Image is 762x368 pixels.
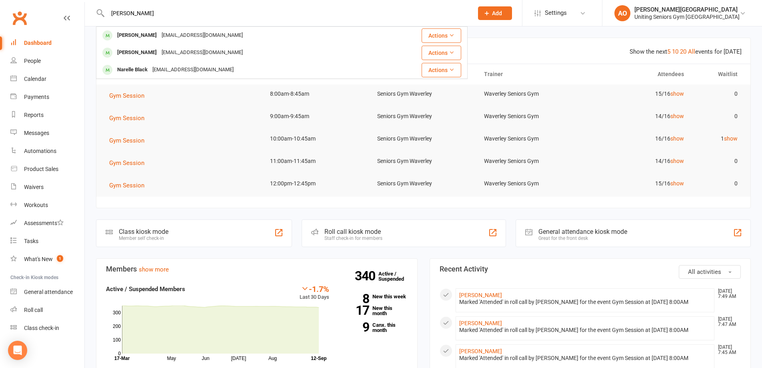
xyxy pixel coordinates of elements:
[341,322,408,333] a: 9Canx. this month
[10,283,84,301] a: General attendance kiosk mode
[24,238,38,244] div: Tasks
[667,48,670,55] a: 5
[378,265,414,288] a: 340Active / Suspended
[109,182,144,189] span: Gym Session
[584,84,691,103] td: 15/16
[691,129,745,148] td: 1
[10,301,84,319] a: Roll call
[139,266,169,273] a: show more
[459,348,502,354] a: [PERSON_NAME]
[630,47,742,56] div: Show the next events for [DATE]
[10,214,84,232] a: Assessments
[670,113,684,119] a: show
[324,228,382,235] div: Roll call kiosk mode
[714,289,740,299] time: [DATE] 7:49 AM
[10,34,84,52] a: Dashboard
[24,94,49,100] div: Payments
[459,327,711,334] div: Marked 'Attended' in roll call by [PERSON_NAME] for the event Gym Session at [DATE] 8:00AM
[670,180,684,187] a: show
[106,286,185,293] strong: Active / Suspended Members
[341,294,408,299] a: 8New this week
[355,270,378,282] strong: 340
[324,235,382,241] div: Staff check-in for members
[538,228,627,235] div: General attendance kiosk mode
[10,250,84,268] a: What's New1
[24,220,64,226] div: Assessments
[263,129,370,148] td: 10:00am-10:45am
[584,64,691,84] th: Attendees
[105,8,468,19] input: Search...
[670,158,684,164] a: show
[24,307,43,313] div: Roll call
[10,88,84,106] a: Payments
[10,319,84,337] a: Class kiosk mode
[634,6,740,13] div: [PERSON_NAME][GEOGRAPHIC_DATA]
[691,64,745,84] th: Waitlist
[109,113,150,123] button: Gym Session
[24,148,56,154] div: Automations
[477,64,584,84] th: Trainer
[24,256,53,262] div: What's New
[24,130,49,136] div: Messages
[341,306,408,316] a: 17New this month
[159,30,245,41] div: [EMAIL_ADDRESS][DOMAIN_NAME]
[8,341,27,360] div: Open Intercom Messenger
[24,184,44,190] div: Waivers
[24,202,48,208] div: Workouts
[341,293,369,305] strong: 8
[477,84,584,103] td: Waverley Seniors Gym
[24,166,58,172] div: Product Sales
[10,8,30,28] a: Clubworx
[109,92,144,99] span: Gym Session
[10,196,84,214] a: Workouts
[24,76,46,82] div: Calendar
[263,84,370,103] td: 8:00am-8:45am
[422,63,461,77] button: Actions
[341,321,369,333] strong: 9
[300,284,329,302] div: Last 30 Days
[115,47,159,58] div: [PERSON_NAME]
[714,317,740,327] time: [DATE] 7:47 AM
[10,160,84,178] a: Product Sales
[109,91,150,101] button: Gym Session
[263,174,370,193] td: 12:00pm-12:45pm
[670,135,684,142] a: show
[115,64,150,76] div: Narelle Black
[109,181,150,190] button: Gym Session
[10,124,84,142] a: Messages
[109,158,150,168] button: Gym Session
[477,129,584,148] td: Waverley Seniors Gym
[10,52,84,70] a: People
[106,265,408,273] h3: Members
[10,106,84,124] a: Reports
[109,136,150,145] button: Gym Session
[341,304,369,316] strong: 17
[492,10,502,16] span: Add
[370,129,477,148] td: Seniors Gym Waverley
[300,284,329,293] div: -1.7%
[691,174,745,193] td: 0
[24,112,44,118] div: Reports
[422,28,461,43] button: Actions
[159,47,245,58] div: [EMAIL_ADDRESS][DOMAIN_NAME]
[545,4,567,22] span: Settings
[478,6,512,20] button: Add
[10,178,84,196] a: Waivers
[680,48,686,55] a: 20
[24,289,73,295] div: General attendance
[691,107,745,126] td: 0
[688,48,695,55] a: All
[263,107,370,126] td: 9:00am-9:45am
[370,174,477,193] td: Seniors Gym Waverley
[119,235,168,241] div: Member self check-in
[477,107,584,126] td: Waverley Seniors Gym
[24,325,59,331] div: Class check-in
[459,299,711,306] div: Marked 'Attended' in roll call by [PERSON_NAME] for the event Gym Session at [DATE] 8:00AM
[10,142,84,160] a: Automations
[263,152,370,171] td: 11:00am-11:45am
[370,84,477,103] td: Seniors Gym Waverley
[459,355,711,362] div: Marked 'Attended' in roll call by [PERSON_NAME] for the event Gym Session at [DATE] 8:00AM
[109,137,144,144] span: Gym Session
[477,152,584,171] td: Waverley Seniors Gym
[440,265,741,273] h3: Recent Activity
